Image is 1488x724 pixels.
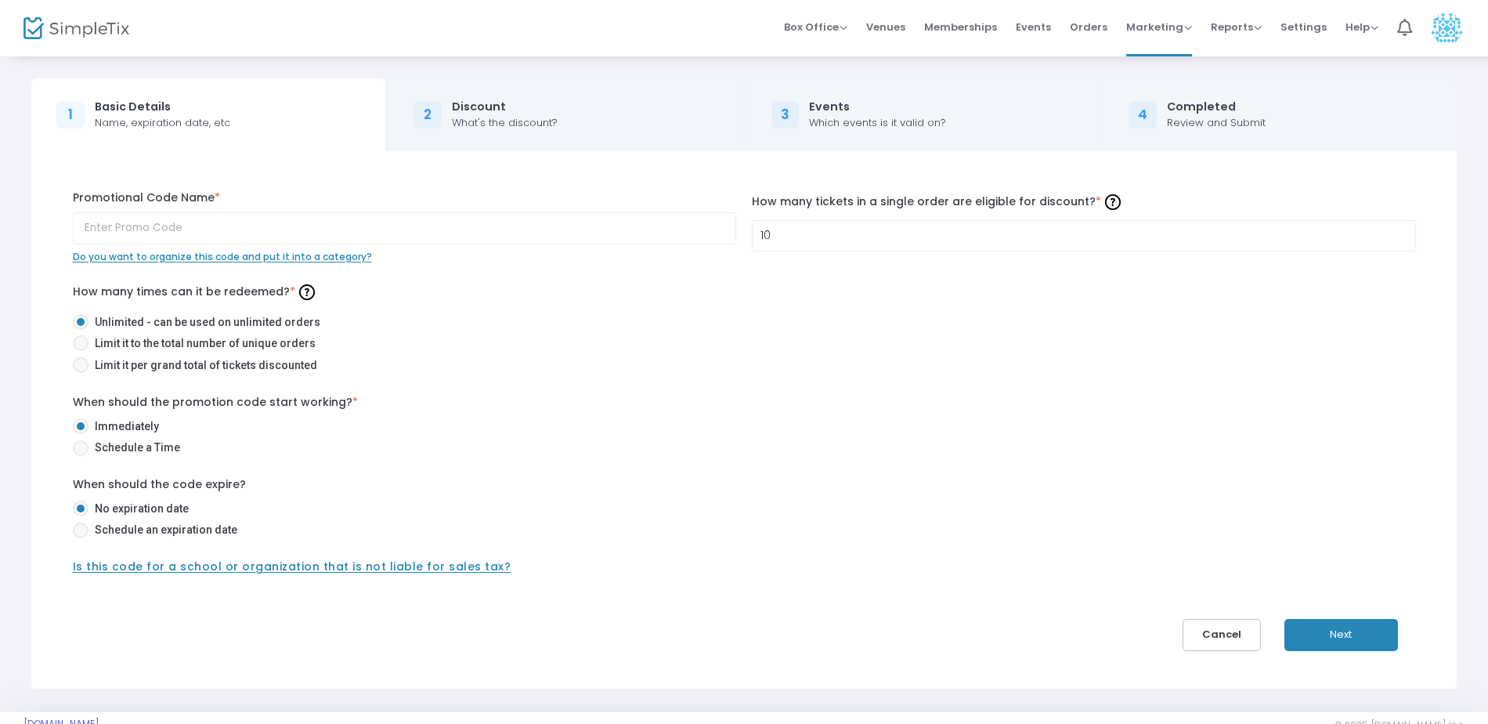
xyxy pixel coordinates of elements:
div: Completed [1167,99,1266,115]
img: question-mark [299,284,315,300]
span: Schedule an expiration date [88,522,237,538]
span: Settings [1280,7,1327,47]
input: Enter Promo Code [73,212,737,244]
button: Cancel [1183,619,1261,651]
span: Orders [1070,7,1107,47]
span: Venues [866,7,905,47]
span: Reports [1211,20,1262,34]
div: 4 [1129,101,1157,129]
span: Box Office [784,20,847,34]
div: Which events is it valid on? [809,115,946,131]
span: No expiration date [88,501,189,517]
span: Events [1016,7,1051,47]
label: When should the code expire? [73,476,246,493]
span: Limit it to the total number of unique orders [88,335,316,352]
span: Limit it per grand total of tickets discounted [88,357,317,374]
span: Memberships [924,7,997,47]
div: 1 [56,101,85,129]
span: Do you want to organize this code and put it into a category? [73,250,372,263]
div: What's the discount? [452,115,558,131]
div: Review and Submit [1167,115,1266,131]
span: Unlimited - can be used on unlimited orders [88,314,320,331]
span: Marketing [1126,20,1192,34]
div: 3 [771,101,800,129]
label: When should the promotion code start working? [73,394,358,411]
span: How many times can it be redeemed? [73,284,319,299]
span: Help [1345,20,1378,34]
img: question-mark [1105,194,1121,210]
div: 2 [414,101,442,129]
button: Next [1284,619,1398,651]
div: Events [809,99,946,115]
span: Is this code for a school or organization that is not liable for sales tax? [73,559,511,574]
label: Promotional Code Name [73,190,737,206]
div: Name, expiration date, etc [95,115,230,131]
div: Discount [452,99,558,115]
span: Schedule a Time [88,440,180,456]
label: How many tickets in a single order are eligible for discount? [752,190,1416,214]
div: Basic Details [95,99,230,115]
span: Immediately [88,418,159,435]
